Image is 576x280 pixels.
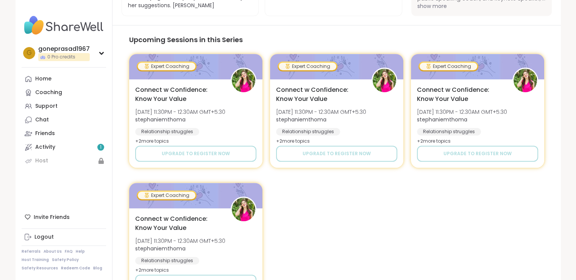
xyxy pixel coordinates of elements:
a: Referrals [22,249,41,254]
span: Upgrade to register now [303,150,371,157]
div: goneprasad1967 [38,45,90,53]
span: [DATE] 11:30PM - 12:30AM GMT+5:30 [135,237,225,245]
div: Activity [35,143,55,151]
a: Coaching [22,86,106,99]
b: stephaniemthoma [276,116,326,123]
div: Coaching [35,89,62,96]
button: Upgrade to register now [276,146,397,162]
a: Host Training [22,257,49,263]
img: stephaniemthoma [232,69,255,92]
div: Host [35,157,48,165]
a: FAQ [65,249,73,254]
b: stephaniemthoma [135,116,186,123]
div: Invite Friends [22,210,106,224]
a: Host [22,154,106,168]
img: stephaniemthoma [514,69,537,92]
h3: Upcoming Sessions in this Series [129,35,544,45]
b: stephaniemthoma [135,245,186,252]
a: Safety Policy [52,257,79,263]
span: Upgrade to register now [162,150,230,157]
div: Expert Coaching [138,192,195,199]
div: Expert Coaching [138,63,195,70]
a: Support [22,99,106,113]
div: Logout [34,233,54,241]
div: Support [35,102,58,110]
img: ShareWell Nav Logo [22,12,106,39]
div: Relationship struggles [276,128,340,135]
span: 1 [100,144,101,151]
div: Friends [35,130,55,137]
span: Connect w Confidence: Know Your Value [417,85,504,104]
div: Relationship struggles [135,257,199,264]
div: Relationship struggles [135,128,199,135]
a: Help [76,249,85,254]
a: Friends [22,127,106,140]
div: Expert Coaching [279,63,336,70]
button: Upgrade to register now [417,146,538,162]
div: Home [35,75,52,83]
img: stephaniemthoma [232,198,255,221]
a: Activity1 [22,140,106,154]
span: g [27,48,32,58]
a: Home [22,72,106,86]
div: Relationship struggles [417,128,481,135]
a: Blog [93,266,102,271]
span: Connect w Confidence: Know Your Value [135,85,222,104]
span: [DATE] 11:30PM - 12:30AM GMT+5:30 [135,108,225,116]
div: Chat [35,116,49,124]
span: Connect w Confidence: Know Your Value [276,85,363,104]
span: 0 Pro credits [47,54,75,60]
span: Connect w Confidence: Know Your Value [135,214,222,233]
div: Expert Coaching [420,63,477,70]
a: Chat [22,113,106,127]
span: Upgrade to register now [443,150,512,157]
a: Safety Resources [22,266,58,271]
img: stephaniemthoma [373,69,396,92]
b: stephaniemthoma [417,116,467,123]
span: show more [417,2,546,10]
span: [DATE] 11:30PM - 12:30AM GMT+5:30 [276,108,366,116]
button: Upgrade to register now [135,146,256,162]
a: Redeem Code [61,266,90,271]
a: Logout [22,230,106,244]
span: [DATE] 11:30PM - 12:30AM GMT+5:30 [417,108,507,116]
a: About Us [44,249,62,254]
